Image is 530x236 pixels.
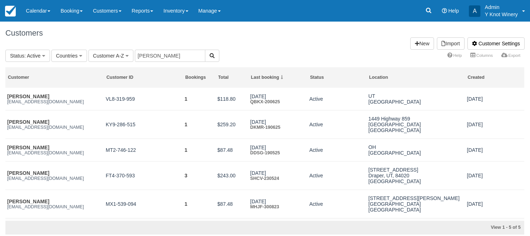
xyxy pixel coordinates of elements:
[56,53,78,59] span: Countries
[7,125,102,130] em: [EMAIL_ADDRESS][DOMAIN_NAME]
[104,190,183,218] td: MX1-539-094
[468,74,522,81] div: Created
[485,11,518,18] p: Y Knot Winery
[469,5,480,17] div: A
[183,110,215,139] td: 1
[367,162,465,190] td: 14841 S. Parowan WayDraper, UT, 84020United States
[5,162,104,190] td: Chuck Elliottchuck801@icloud.com
[369,74,463,81] div: Location
[307,110,366,139] td: Active
[307,88,366,110] td: Active
[7,199,49,204] a: [PERSON_NAME]
[7,150,102,155] em: [EMAIL_ADDRESS][DOMAIN_NAME]
[465,190,524,218] td: Aug 30, 2023
[184,201,187,207] a: 1
[448,8,459,14] span: Help
[307,139,366,162] td: Active
[250,99,280,104] a: QBKX-200625
[10,53,24,59] span: Status
[216,190,248,218] td: $87.48
[51,50,87,62] button: Countries
[248,110,307,139] td: Jun 19DKMR-190625
[216,139,248,162] td: $87.48
[497,50,525,60] a: Export
[184,96,187,102] a: 1
[443,50,466,60] a: Help
[251,74,305,81] div: Last booking
[250,204,279,209] a: MHJF-300823
[442,8,447,13] i: Help
[184,147,187,153] a: 1
[185,74,213,81] div: Bookings
[183,190,215,218] td: 1
[465,110,524,139] td: Jun 19
[7,119,49,125] a: [PERSON_NAME]
[7,99,102,104] em: [EMAIL_ADDRESS][DOMAIN_NAME]
[465,139,524,162] td: May 19
[216,162,248,190] td: $243.00
[250,150,280,155] a: DDSG-190525
[367,190,465,218] td: 869 Margie Ann DriveCamano Island, WA, 98282United States
[367,88,465,110] td: UTUnited States
[104,110,183,139] td: KY9-286-515
[5,50,50,62] button: Status: Active
[367,110,465,139] td: 1449 Highway 859DELHI, LA, 71232United States
[467,37,525,50] a: Customer Settings
[104,162,183,190] td: FT4-370-593
[5,139,104,162] td: Elliott Bonnelliottbonn@outlook.com
[216,110,248,139] td: $259.20
[24,53,41,59] span: : Active
[250,176,279,181] a: SHCV-230524
[307,190,366,218] td: Active
[7,145,49,150] a: [PERSON_NAME]
[184,122,187,127] a: 1
[8,74,101,81] div: Customer
[216,88,248,110] td: $118.80
[7,176,102,181] em: [EMAIL_ADDRESS][DOMAIN_NAME]
[466,50,497,60] a: Columns
[248,190,307,218] td: Aug 30, 2023MHJF-300823
[7,94,49,99] a: [PERSON_NAME]
[367,139,465,162] td: OHUnited States
[106,74,181,81] div: Customer ID
[183,162,215,190] td: 3
[184,173,187,178] a: 3
[248,162,307,190] td: May 23, 2024SHCV-230524
[248,139,307,162] td: May 19DDSG-190525
[355,224,521,231] div: View 1 - 5 of 5
[307,162,366,190] td: Active
[104,139,183,162] td: MT2-746-122
[5,29,525,37] h1: Customers
[93,53,124,59] span: Customer A-Z
[5,190,104,218] td: Michelle Elliottsailingcamano@gmail.com
[465,162,524,190] td: May 23, 2024
[248,88,307,110] td: Jun 20QBKX-200625
[5,88,104,110] td: Amber elliottambergelliott@gmail.com
[218,74,246,81] div: Total
[437,37,465,50] a: Import
[443,50,525,62] ul: More
[183,88,215,110] td: 1
[88,50,133,62] button: Customer A-Z
[485,4,518,11] p: Admin
[104,88,183,110] td: VL8-319-959
[250,125,280,130] a: DKMR-190625
[5,110,104,139] td: RONALD ELLIOTTsdelliott8802@gmail.com
[135,50,205,62] input: Search Customers
[465,88,524,110] td: Jun 20
[7,204,102,209] em: [EMAIL_ADDRESS][DOMAIN_NAME]
[410,37,434,50] a: New
[310,74,364,81] div: Status
[7,170,49,176] a: [PERSON_NAME]
[5,6,16,17] img: checkfront-main-nav-mini-logo.png
[183,139,215,162] td: 1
